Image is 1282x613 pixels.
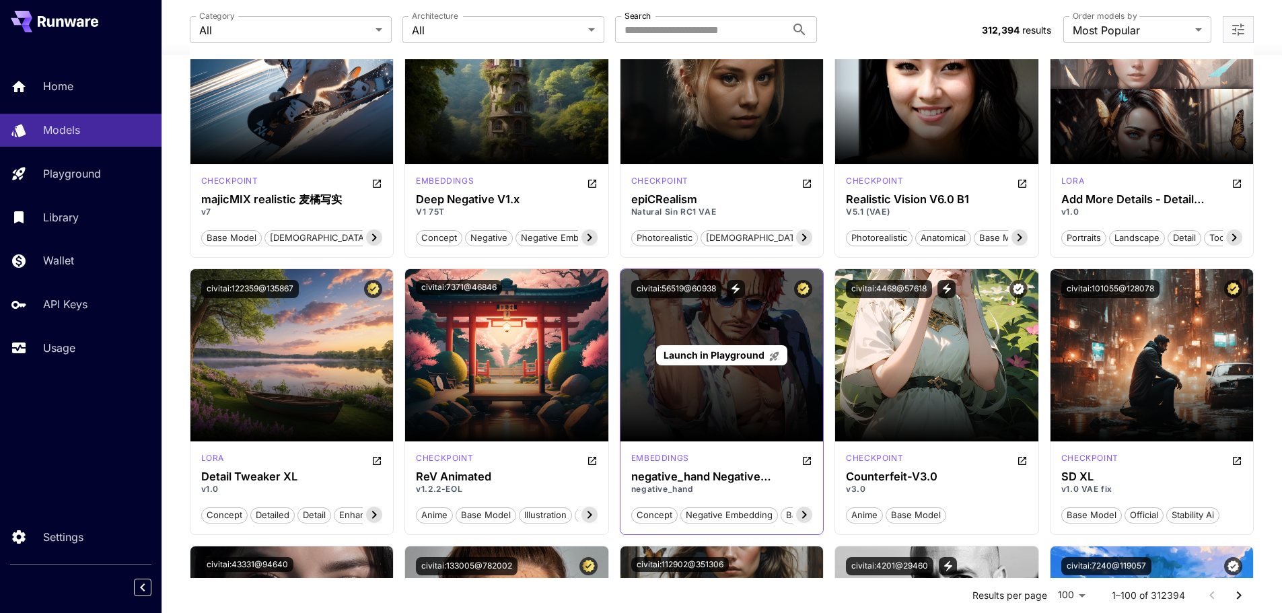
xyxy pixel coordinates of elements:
button: Open in CivitAI [1232,452,1242,468]
button: base model [974,229,1034,246]
a: Launch in Playground [656,345,787,366]
button: Open in CivitAI [1017,175,1028,191]
button: Open in CivitAI [1232,175,1242,191]
button: Open in CivitAI [802,452,812,468]
p: V1 75T [416,206,598,218]
p: v3.0 [846,483,1028,495]
span: detail [1168,231,1201,245]
h3: negative_hand Negative Embedding [631,470,813,483]
span: negative embedding [681,509,777,522]
p: Home [43,78,73,94]
button: base model [201,229,262,246]
button: base model [456,506,516,524]
button: Open in CivitAI [371,452,382,468]
button: base model [886,506,946,524]
button: anime [846,506,883,524]
button: stability ai [1166,506,1219,524]
button: enhancer [334,506,384,524]
button: civitai:7371@46846 [416,280,502,295]
div: SD 1.5 [846,452,903,468]
button: civitai:7240@119057 [1061,557,1151,575]
span: negative [466,231,512,245]
span: base model [886,509,946,522]
p: embeddings [631,452,689,464]
h3: SD XL [1061,470,1243,483]
button: photorealistic [631,229,698,246]
div: SD 1.5 [416,452,473,468]
button: cartoon [575,506,619,524]
div: Collapse sidebar [144,575,162,600]
div: Deep Negative V1.x [416,193,598,206]
button: [DEMOGRAPHIC_DATA] [264,229,373,246]
button: concept [201,506,248,524]
button: View trigger words [937,280,956,298]
div: 100 [1053,585,1090,605]
button: Open in CivitAI [587,175,598,191]
button: tool [1204,229,1232,246]
span: detailed [251,509,294,522]
span: results [1022,24,1051,36]
span: 312,394 [982,24,1020,36]
div: SDXL 1.0 [1061,452,1118,468]
p: Library [43,209,79,225]
h3: ReV Animated [416,470,598,483]
h3: majicMIX realistic 麦橘写实 [201,193,383,206]
button: Verified working [1224,557,1242,575]
span: bad prompt [781,509,839,522]
label: Architecture [412,10,458,22]
button: concept [416,229,462,246]
span: concept [417,231,462,245]
div: Counterfeit-V3.0 [846,470,1028,483]
span: base model [456,509,515,522]
p: lora [201,452,224,464]
button: landscape [1109,229,1165,246]
button: civitai:112902@351306 [631,557,729,572]
button: negative embedding [680,506,778,524]
button: civitai:4468@57618 [846,280,932,298]
p: checkpoint [1061,452,1118,464]
p: 1–100 of 312394 [1112,589,1185,602]
span: concept [202,509,247,522]
p: Settings [43,529,83,545]
div: Add More Details - Detail Enhancer / Tweaker (细节调整) LoRA [1061,193,1243,206]
button: anatomical [915,229,971,246]
span: anime [417,509,452,522]
button: civitai:133005@782002 [416,557,518,575]
button: photorealistic [846,229,913,246]
span: base model [1062,509,1121,522]
p: Results per page [972,589,1047,602]
p: checkpoint [846,175,903,187]
button: Certified Model – Vetted for best performance and includes a commercial license. [579,557,598,575]
p: checkpoint [201,175,258,187]
h3: Realistic Vision V6.0 B1 [846,193,1028,206]
span: [DEMOGRAPHIC_DATA] [701,231,808,245]
label: Search [625,10,651,22]
div: SD 1.5 [1061,175,1084,191]
div: SD 1.5 [631,175,688,191]
span: [DEMOGRAPHIC_DATA] [265,231,372,245]
p: lora [1061,175,1084,187]
span: illustration [520,509,571,522]
p: negative_hand [631,483,813,495]
div: Detail Tweaker XL [201,470,383,483]
p: v1.0 [1061,206,1243,218]
button: civitai:4201@29460 [846,557,933,575]
p: Models [43,122,80,138]
span: negative embedding [516,231,612,245]
button: detailed [250,506,295,524]
p: v1.0 VAE fix [1061,483,1243,495]
h3: epiCRealism [631,193,813,206]
button: negative [465,229,513,246]
span: Launch in Playground [664,349,764,361]
button: Open more filters [1230,22,1246,38]
button: Open in CivitAI [802,175,812,191]
span: anatomical [916,231,970,245]
button: bad prompt [781,506,840,524]
span: base model [202,231,261,245]
span: All [412,22,583,38]
button: Collapse sidebar [134,579,151,596]
button: official [1125,506,1164,524]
